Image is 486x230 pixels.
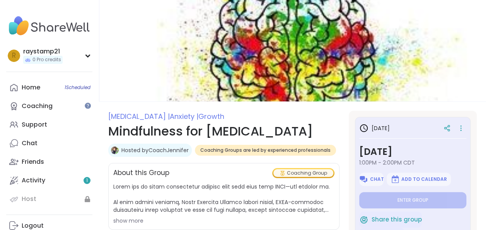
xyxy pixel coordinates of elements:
span: 1 Scheduled [65,84,90,91]
a: Support [6,115,92,134]
iframe: Spotlight [85,103,91,109]
div: Logout [22,221,44,230]
img: ShareWell Nav Logo [6,12,92,39]
a: Activity1 [6,171,92,190]
div: raystamp21 [23,47,63,56]
div: Activity [22,176,45,185]
h3: [DATE] [359,145,466,159]
a: Host [6,190,92,208]
span: 1 [86,177,88,184]
img: ShareWell Logomark [359,175,368,184]
span: Lorem ips do sitam consectetur adipisc elit sedd eius temp INCI—utl etdolor ma. Al enim admini ve... [113,183,334,214]
button: Add to Calendar [387,173,451,186]
h3: [DATE] [359,124,390,133]
span: Enter group [397,197,428,203]
div: Coaching Group [273,169,333,177]
span: 0 Pro credits [32,57,61,63]
span: Coaching Groups are led by experienced professionals [200,147,331,153]
span: Share this group [372,215,422,224]
div: Host [22,195,36,203]
span: Add to Calendar [401,176,447,182]
a: Hosted byCoachJennifer [121,146,189,154]
span: r [12,51,16,61]
div: Home [22,83,40,92]
img: ShareWell Logomark [391,175,400,184]
div: Friends [22,158,44,166]
img: ShareWell Logomark [359,215,368,224]
button: Chat [359,173,384,186]
span: Anxiety | [170,112,198,121]
h1: Mindfulness for [MEDICAL_DATA] [108,122,339,141]
a: Home1Scheduled [6,78,92,97]
span: 1:00PM - 2:00PM CDT [359,159,466,166]
div: Chat [22,139,38,148]
div: Coaching [22,102,53,110]
button: Share this group [359,211,422,228]
button: Enter group [359,192,466,208]
span: Growth [198,112,224,121]
a: Friends [6,153,92,171]
div: show more [113,217,334,225]
a: Coaching [6,97,92,115]
span: [MEDICAL_DATA] | [108,112,170,121]
h2: About this Group [113,168,169,178]
a: Chat [6,134,92,153]
div: Support [22,120,47,129]
span: Chat [370,176,384,182]
img: CoachJennifer [111,146,119,154]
